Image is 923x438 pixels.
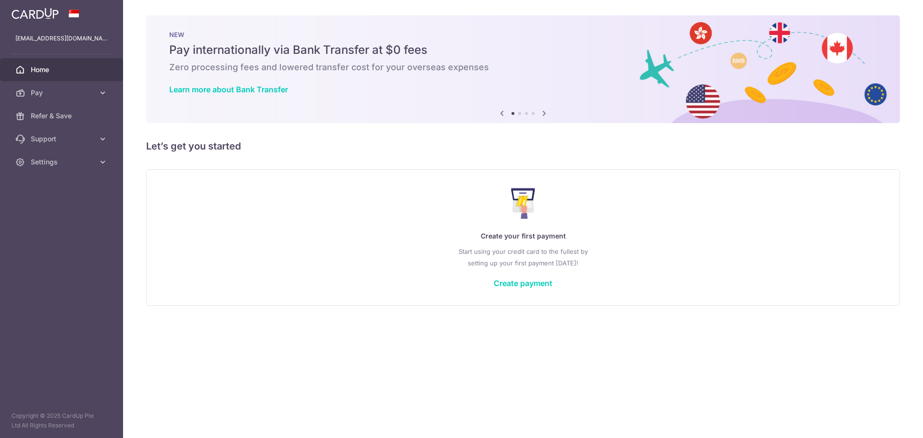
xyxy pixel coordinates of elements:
p: [EMAIL_ADDRESS][DOMAIN_NAME] [15,34,108,43]
img: CardUp [12,8,59,19]
a: Create payment [494,278,552,288]
h5: Let’s get you started [146,138,900,154]
span: Settings [31,157,94,167]
span: Home [31,65,94,75]
span: Refer & Save [31,111,94,121]
p: NEW [169,31,877,38]
h5: Pay internationally via Bank Transfer at $0 fees [169,42,877,58]
img: Make Payment [511,188,536,219]
a: Learn more about Bank Transfer [169,85,288,94]
h6: Zero processing fees and lowered transfer cost for your overseas expenses [169,62,877,73]
img: Bank transfer banner [146,15,900,123]
p: Start using your credit card to the fullest by setting up your first payment [DATE]! [166,246,880,269]
p: Create your first payment [166,230,880,242]
span: Support [31,134,94,144]
span: Pay [31,88,94,98]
